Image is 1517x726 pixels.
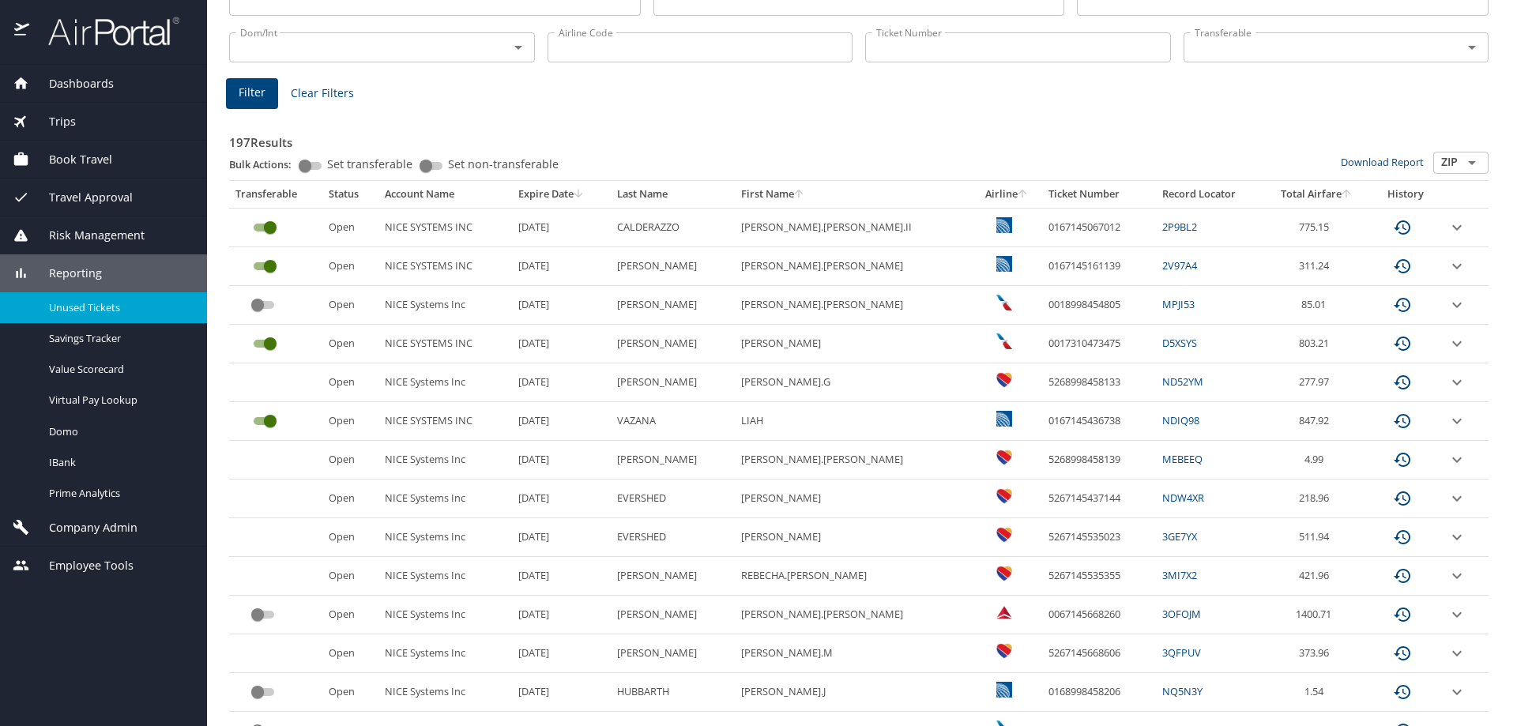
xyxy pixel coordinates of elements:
td: [PERSON_NAME] [611,441,735,480]
a: ND52YM [1162,374,1203,389]
td: 511.94 [1264,518,1370,557]
span: Value Scorecard [49,362,188,377]
img: United Airlines [996,682,1012,698]
td: 0168998458206 [1042,673,1156,712]
td: Open [322,402,378,441]
a: MEBEEQ [1162,452,1203,466]
td: [PERSON_NAME] [611,363,735,402]
td: 85.01 [1264,286,1370,325]
button: expand row [1447,218,1466,237]
th: Expire Date [512,181,611,208]
span: Clear Filters [291,84,354,103]
td: [DATE] [512,518,611,557]
span: Dashboards [29,75,114,92]
td: NICE Systems Inc [378,557,512,596]
td: [PERSON_NAME] [611,325,735,363]
td: [PERSON_NAME] [735,480,973,518]
td: [DATE] [512,634,611,673]
td: 0067145668260 [1042,596,1156,634]
td: Open [322,208,378,246]
a: D5XSYS [1162,336,1197,350]
img: Southwest Airlines [996,643,1012,659]
td: Open [322,557,378,596]
td: [PERSON_NAME].G [735,363,973,402]
td: [PERSON_NAME].[PERSON_NAME] [735,441,973,480]
a: 3MI7X2 [1162,568,1197,582]
button: Open [507,36,529,58]
th: Status [322,181,378,208]
button: Open [1461,152,1483,174]
td: Open [322,286,378,325]
td: [DATE] [512,286,611,325]
span: Set non-transferable [448,159,559,170]
td: NICE Systems Inc [378,518,512,557]
a: 2V97A4 [1162,258,1197,273]
td: [PERSON_NAME].[PERSON_NAME] [735,286,973,325]
td: 5267145535023 [1042,518,1156,557]
td: [DATE] [512,480,611,518]
td: [DATE] [512,325,611,363]
button: expand row [1447,528,1466,547]
button: expand row [1447,412,1466,431]
td: NICE SYSTEMS INC [378,402,512,441]
a: NDIQ98 [1162,413,1199,427]
button: expand row [1447,566,1466,585]
td: 218.96 [1264,480,1370,518]
td: [PERSON_NAME].J [735,673,973,712]
th: Total Airfare [1264,181,1370,208]
td: [PERSON_NAME] [611,557,735,596]
th: Account Name [378,181,512,208]
td: 5267145437144 [1042,480,1156,518]
td: 373.96 [1264,634,1370,673]
td: NICE Systems Inc [378,286,512,325]
span: Employee Tools [29,557,134,574]
td: Open [322,634,378,673]
span: Set transferable [327,159,412,170]
th: First Name [735,181,973,208]
td: REBECHA.[PERSON_NAME] [735,557,973,596]
td: Open [322,363,378,402]
div: Transferable [235,187,316,201]
span: IBank [49,455,188,470]
td: [PERSON_NAME].M [735,634,973,673]
img: American Airlines [996,295,1012,310]
th: Airline [972,181,1042,208]
th: Last Name [611,181,735,208]
td: HUBBARTH [611,673,735,712]
td: NICE SYSTEMS INC [378,247,512,286]
a: 3QFPUV [1162,645,1201,660]
td: 803.21 [1264,325,1370,363]
td: CALDERAZZO [611,208,735,246]
a: NQ5N3Y [1162,684,1203,698]
td: 847.92 [1264,402,1370,441]
span: Prime Analytics [49,486,188,501]
td: [PERSON_NAME].[PERSON_NAME] [735,247,973,286]
td: 5267145535355 [1042,557,1156,596]
span: Trips [29,113,76,130]
img: Southwest Airlines [996,566,1012,581]
td: 0167145436738 [1042,402,1156,441]
td: NICE Systems Inc [378,634,512,673]
span: Reporting [29,265,102,282]
td: 5268998458139 [1042,441,1156,480]
td: 311.24 [1264,247,1370,286]
button: Open [1461,36,1483,58]
button: expand row [1447,257,1466,276]
td: [DATE] [512,208,611,246]
a: 3OFOJM [1162,607,1201,621]
td: [PERSON_NAME].[PERSON_NAME] [735,596,973,634]
th: Ticket Number [1042,181,1156,208]
td: 0167145161139 [1042,247,1156,286]
td: NICE SYSTEMS INC [378,325,512,363]
td: 5267145668606 [1042,634,1156,673]
button: sort [794,190,805,200]
td: [PERSON_NAME] [735,325,973,363]
td: [DATE] [512,402,611,441]
td: [DATE] [512,441,611,480]
td: 0017310473475 [1042,325,1156,363]
td: 4.99 [1264,441,1370,480]
td: [PERSON_NAME] [611,247,735,286]
td: Open [322,596,378,634]
td: 775.15 [1264,208,1370,246]
img: Southwest Airlines [996,372,1012,388]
